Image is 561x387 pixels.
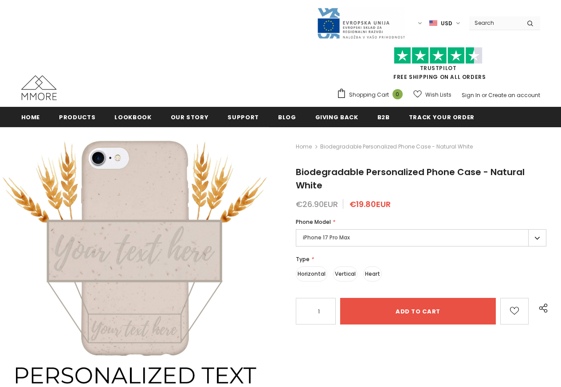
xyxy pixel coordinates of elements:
a: Lookbook [114,107,151,127]
span: Type [296,255,310,263]
span: USD [441,19,452,28]
span: €19.80EUR [349,199,391,210]
span: Biodegradable Personalized Phone Case - Natural White [296,166,525,192]
a: Javni Razpis [317,19,405,27]
img: USD [429,20,437,27]
a: Giving back [315,107,358,127]
span: Blog [278,113,296,121]
span: Phone Model [296,218,331,226]
span: Home [21,113,40,121]
span: Track your order [409,113,475,121]
img: Javni Razpis [317,7,405,39]
a: B2B [377,107,390,127]
label: iPhone 17 Pro Max [296,229,546,246]
a: Track your order [409,107,475,127]
a: Wish Lists [413,87,451,102]
input: Search Site [469,16,520,29]
span: Lookbook [114,113,151,121]
span: or [482,91,487,99]
span: FREE SHIPPING ON ALL ORDERS [337,51,540,81]
span: Biodegradable Personalized Phone Case - Natural White [320,141,473,152]
img: Trust Pilot Stars [394,47,483,64]
a: Blog [278,107,296,127]
span: €26.90EUR [296,199,338,210]
a: Home [296,141,312,152]
a: Sign In [462,91,480,99]
input: Add to cart [340,298,496,324]
a: Home [21,107,40,127]
img: MMORE Cases [21,75,57,100]
a: Trustpilot [420,64,457,72]
a: Our Story [171,107,209,127]
a: Create an account [488,91,540,99]
label: Horizontal [296,266,327,281]
span: 0 [392,89,403,99]
a: Shopping Cart 0 [337,88,407,102]
span: Products [59,113,95,121]
span: Our Story [171,113,209,121]
span: Giving back [315,113,358,121]
a: Products [59,107,95,127]
span: B2B [377,113,390,121]
span: Wish Lists [425,90,451,99]
span: Shopping Cart [349,90,389,99]
label: Heart [363,266,382,281]
a: support [228,107,259,127]
span: support [228,113,259,121]
label: Vertical [333,266,357,281]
